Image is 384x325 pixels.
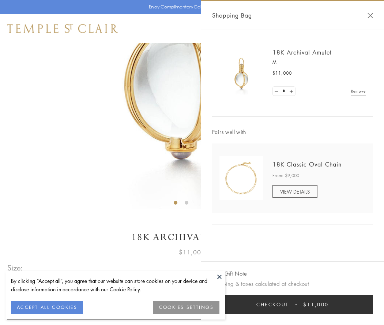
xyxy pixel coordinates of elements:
[303,300,329,309] span: $11,000
[272,185,317,198] a: VIEW DETAILS
[287,87,295,96] a: Set quantity to 2
[11,277,219,294] div: By clicking “Accept all”, you agree that our website can store cookies on your device and disclos...
[368,13,373,18] button: Close Shopping Bag
[272,70,292,77] span: $11,000
[212,269,247,278] button: Add Gift Note
[272,48,332,56] a: 18K Archival Amulet
[149,3,232,11] p: Enjoy Complimentary Delivery & Returns
[7,24,118,33] img: Temple St. Clair
[219,156,263,200] img: N88865-OV18
[179,247,205,257] span: $11,000
[212,279,373,288] p: Shipping & taxes calculated at checkout
[7,231,377,244] h1: 18K Archival Amulet
[273,87,280,96] a: Set quantity to 0
[7,262,23,274] span: Size:
[256,300,289,309] span: Checkout
[272,59,366,66] p: M
[153,301,219,314] button: COOKIES SETTINGS
[272,160,342,168] a: 18K Classic Oval Chain
[11,301,83,314] button: ACCEPT ALL COOKIES
[212,128,373,136] span: Pairs well with
[212,11,252,20] span: Shopping Bag
[219,51,263,95] img: 18K Archival Amulet
[212,295,373,314] button: Checkout $11,000
[272,172,299,179] span: From: $9,000
[280,188,310,195] span: VIEW DETAILS
[351,87,366,95] a: Remove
